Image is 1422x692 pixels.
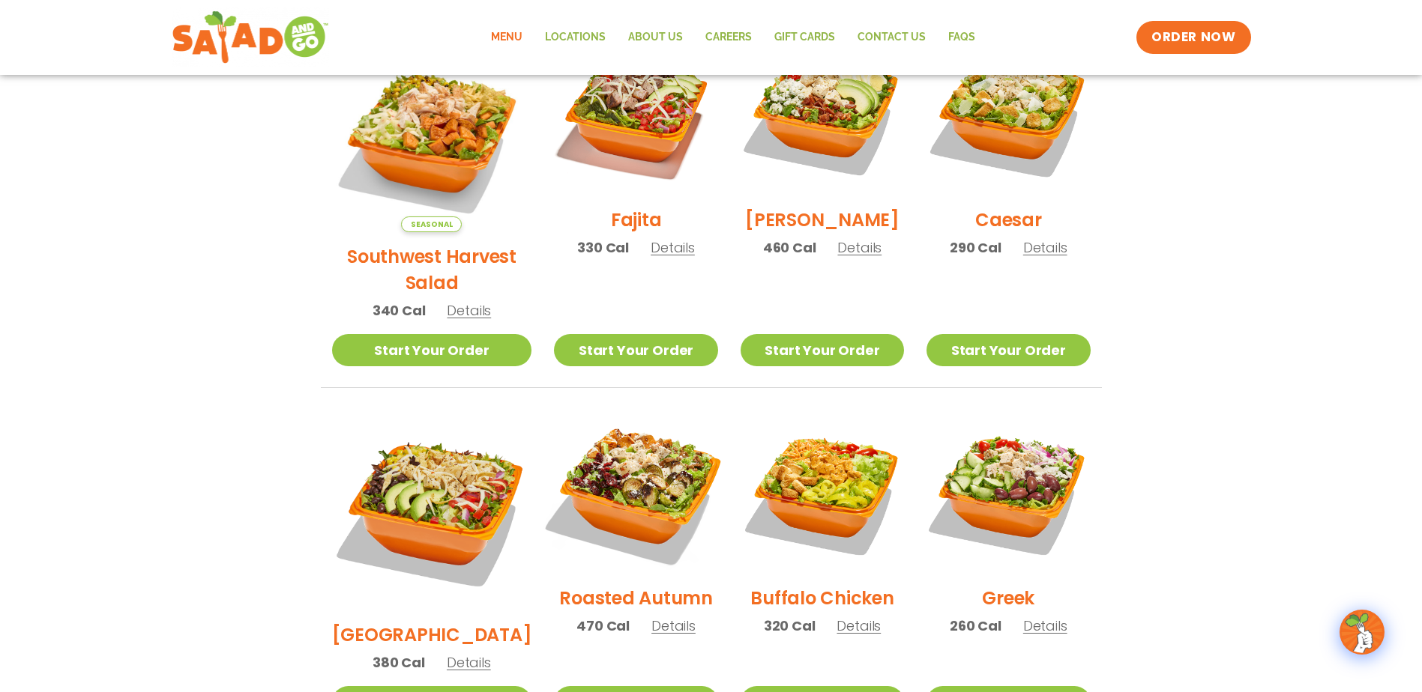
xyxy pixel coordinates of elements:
span: Details [651,616,696,635]
span: 460 Cal [763,237,816,258]
h2: Southwest Harvest Salad [332,243,532,296]
nav: Menu [480,20,986,55]
span: ORDER NOW [1151,28,1235,46]
span: 320 Cal [764,616,816,636]
h2: [GEOGRAPHIC_DATA] [332,622,532,648]
img: Product photo for Cobb Salad [741,32,904,195]
h2: Buffalo Chicken [750,585,894,611]
a: Locations [534,20,617,55]
a: GIFT CARDS [763,20,846,55]
span: Details [447,653,491,672]
img: Product photo for Greek Salad [927,410,1090,574]
a: Menu [480,20,534,55]
img: Product photo for Buffalo Chicken Salad [741,410,904,574]
a: ORDER NOW [1136,21,1250,54]
a: Start Your Order [927,334,1090,366]
span: 260 Cal [950,616,1001,636]
span: 340 Cal [373,300,426,321]
h2: [PERSON_NAME] [745,207,900,233]
span: 290 Cal [950,237,1001,258]
a: Careers [694,20,763,55]
span: 380 Cal [373,652,425,673]
h2: Greek [982,585,1034,611]
a: Start Your Order [741,334,904,366]
span: 470 Cal [576,616,630,636]
span: Details [837,616,881,635]
span: Details [1023,238,1067,257]
h2: Fajita [611,207,662,233]
a: Start Your Order [332,334,532,366]
span: Details [447,301,491,320]
a: Start Your Order [554,334,717,366]
img: Product photo for BBQ Ranch Salad [332,410,532,610]
h2: Roasted Autumn [559,585,713,611]
span: Details [837,238,882,257]
img: Product photo for Roasted Autumn Salad [540,396,732,588]
span: Details [1023,616,1067,635]
span: 330 Cal [577,237,629,258]
a: FAQs [937,20,986,55]
img: Product photo for Fajita Salad [554,32,717,195]
img: Product photo for Southwest Harvest Salad [332,32,532,232]
img: new-SAG-logo-768×292 [172,7,330,67]
span: Details [651,238,695,257]
h2: Caesar [975,207,1042,233]
img: wpChatIcon [1341,611,1383,653]
img: Product photo for Caesar Salad [927,32,1090,195]
span: Seasonal [401,216,462,232]
a: Contact Us [846,20,937,55]
a: About Us [617,20,694,55]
